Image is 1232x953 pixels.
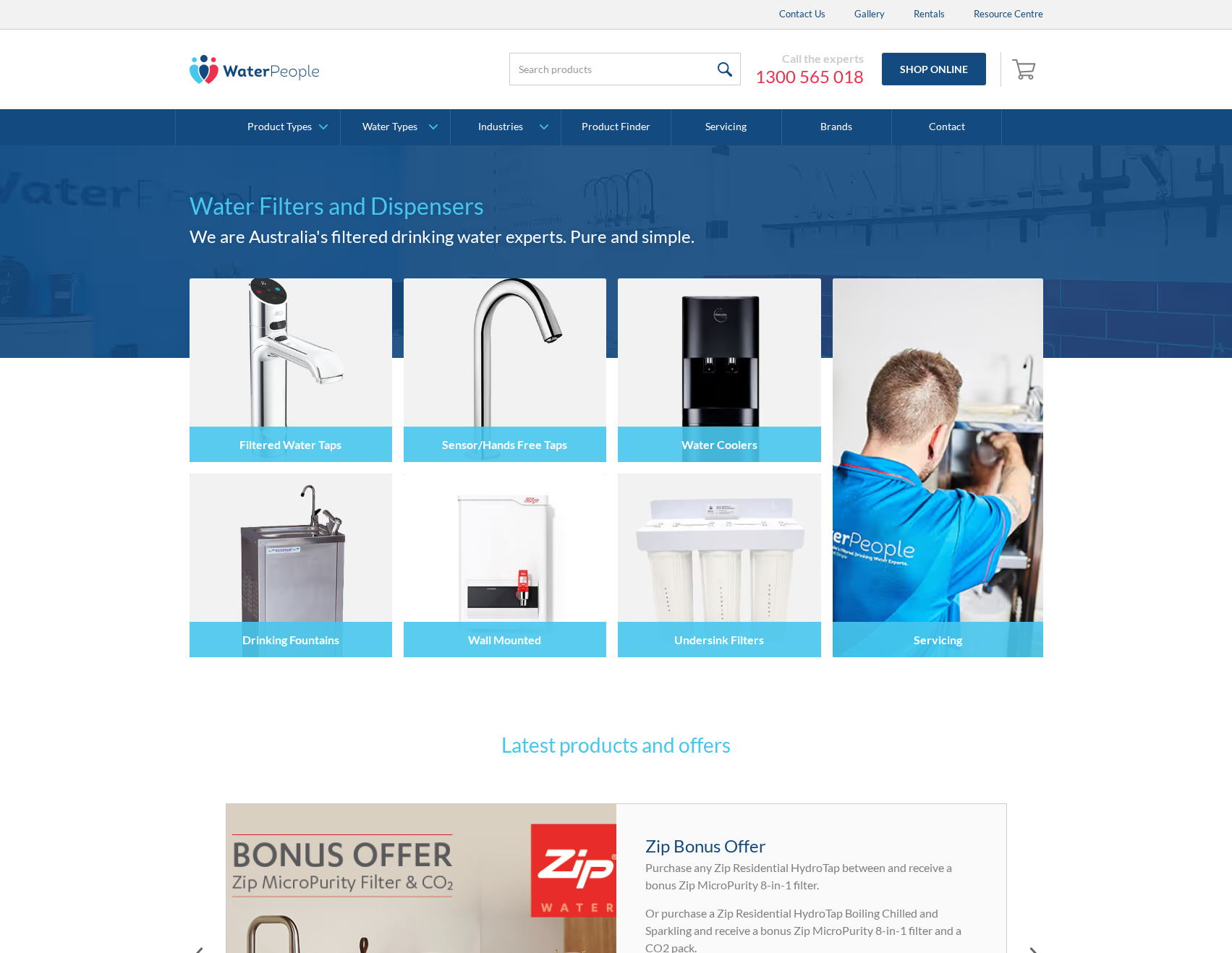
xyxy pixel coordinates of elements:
h4: Filtered Water Taps [239,437,341,451]
input: Search products [509,53,741,85]
img: Wall Mounted [404,474,606,657]
a: Open cart [1008,52,1043,87]
a: Industries [451,109,560,145]
h4: Drinking Fountains [242,633,339,646]
h4: Wall Mounted [468,633,541,646]
a: Shop Online [882,53,986,85]
a: Contact [892,109,1002,145]
div: Call the experts [755,51,864,66]
img: Drinking Fountains [190,474,392,657]
div: Industries [478,121,523,133]
a: Servicing [833,278,1043,657]
img: Water Coolers [618,278,820,462]
img: Sensor/Hands Free Taps [404,278,606,462]
h4: Servicing [914,633,962,646]
a: Product Types [231,109,340,145]
div: Water Types [362,121,417,133]
img: shopping cart [1012,57,1040,80]
h4: Zip Bonus Offer [645,833,977,859]
a: Servicing [671,109,781,145]
a: Product Finder [561,109,671,145]
a: Water Types [341,109,450,145]
a: 1300 565 018 [755,66,864,87]
h4: Water Coolers [681,437,757,451]
p: Purchase any Zip Residential HydroTap between and receive a bonus Zip MicroPurity 8-in-1 filter. [645,859,977,894]
h4: Sensor/Hands Free Taps [442,437,567,451]
img: Filtered Water Taps [190,278,392,462]
h4: Undersink Filters [674,633,764,646]
img: Undersink Filters [618,474,820,657]
img: The Water People [190,55,320,84]
h3: Latest products and offers [334,730,898,760]
a: Brands [782,109,892,145]
div: Product Types [247,121,312,133]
